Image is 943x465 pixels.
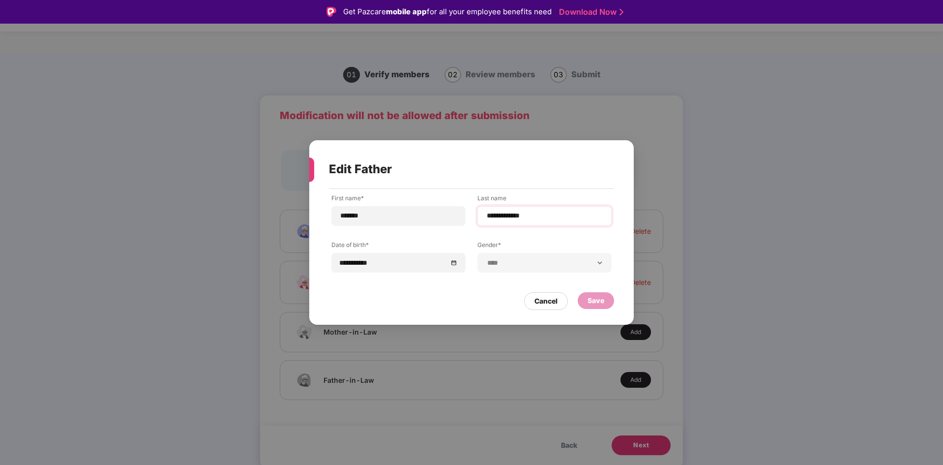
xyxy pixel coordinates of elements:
[326,7,336,17] img: Logo
[386,7,427,16] strong: mobile app
[477,194,612,206] label: Last name
[331,241,466,253] label: Date of birth*
[559,7,620,17] a: Download Now
[343,6,552,18] div: Get Pazcare for all your employee benefits need
[534,296,558,307] div: Cancel
[477,241,612,253] label: Gender*
[329,150,590,188] div: Edit Father
[331,194,466,206] label: First name*
[588,295,604,306] div: Save
[619,7,623,17] img: Stroke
